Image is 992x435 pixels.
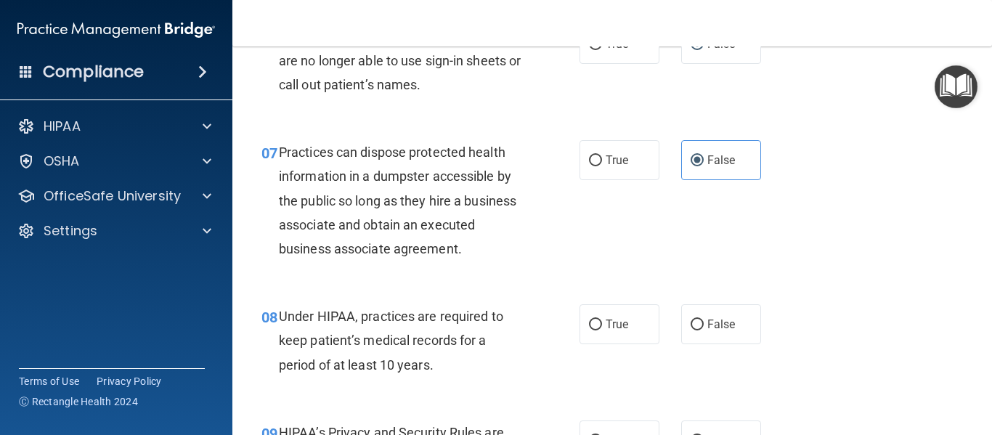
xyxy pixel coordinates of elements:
[935,65,977,108] button: Open Resource Center
[44,187,181,205] p: OfficeSafe University
[44,153,80,170] p: OSHA
[19,394,138,409] span: Ⓒ Rectangle Health 2024
[17,118,211,135] a: HIPAA
[17,153,211,170] a: OSHA
[17,187,211,205] a: OfficeSafe University
[707,153,736,167] span: False
[589,155,602,166] input: True
[279,145,516,256] span: Practices can dispose protected health information in a dumpster accessible by the public so long...
[279,309,503,372] span: Under HIPAA, practices are required to keep patient’s medical records for a period of at least 10...
[17,15,215,44] img: PMB logo
[606,317,628,331] span: True
[19,374,79,389] a: Terms of Use
[17,222,211,240] a: Settings
[707,317,736,331] span: False
[44,222,97,240] p: Settings
[97,374,162,389] a: Privacy Policy
[44,118,81,135] p: HIPAA
[691,155,704,166] input: False
[691,320,704,330] input: False
[589,320,602,330] input: True
[261,309,277,326] span: 08
[606,153,628,167] span: True
[261,145,277,162] span: 07
[279,28,521,92] span: Under the HIPAA Omnibus Rule, practices are no longer able to use sign-in sheets or call out pati...
[43,62,144,82] h4: Compliance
